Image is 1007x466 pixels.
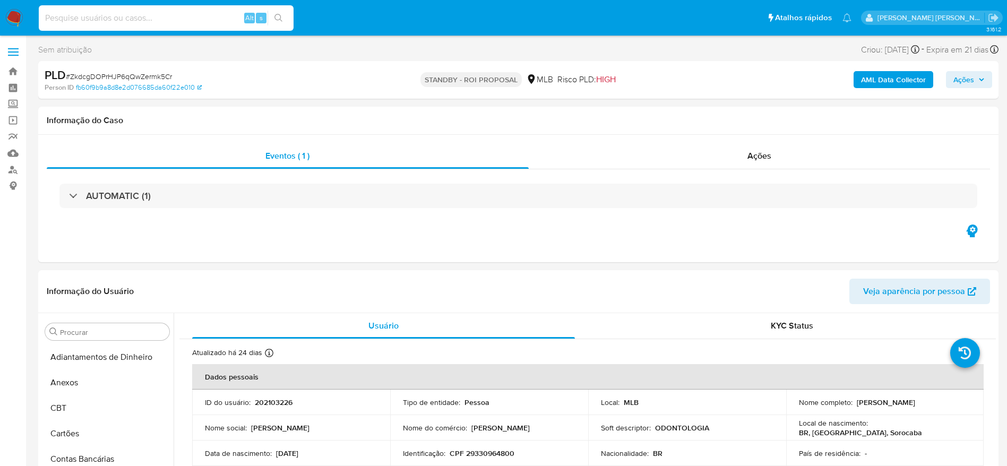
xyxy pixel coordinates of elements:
[946,71,992,88] button: Ações
[799,448,860,458] p: País de residência :
[251,423,309,433] p: [PERSON_NAME]
[255,398,292,407] p: 202103226
[265,150,309,162] span: Eventos ( 1 )
[205,398,251,407] p: ID do usuário :
[49,327,58,336] button: Procurar
[557,74,616,85] span: Risco PLD:
[854,71,933,88] button: AML Data Collector
[420,72,522,87] p: STANDBY - ROI PROPOSAL
[861,42,919,57] div: Criou: [DATE]
[76,83,202,92] a: fb60f9b9a8d8e2d076685da60f22e010
[799,398,853,407] p: Nome completo :
[268,11,289,25] button: search-icon
[799,418,868,428] p: Local de nascimento :
[205,423,247,433] p: Nome social :
[849,279,990,304] button: Veja aparência por pessoa
[877,13,985,23] p: lucas.santiago@mercadolivre.com
[368,320,399,332] span: Usuário
[205,448,272,458] p: Data de nascimento :
[276,448,298,458] p: [DATE]
[926,44,988,56] span: Expira em 21 dias
[38,44,92,56] span: Sem atribuição
[842,13,851,22] a: Notificações
[245,13,254,23] span: Alt
[60,327,165,337] input: Procurar
[601,423,651,433] p: Soft descriptor :
[596,73,616,85] span: HIGH
[45,83,74,92] b: Person ID
[192,364,984,390] th: Dados pessoais
[260,13,263,23] span: s
[863,279,965,304] span: Veja aparência por pessoa
[41,344,174,370] button: Adiantamentos de Dinheiro
[988,12,999,23] a: Sair
[403,398,460,407] p: Tipo de entidade :
[403,448,445,458] p: Identificação :
[471,423,530,433] p: [PERSON_NAME]
[47,115,990,126] h1: Informação do Caso
[39,11,294,25] input: Pesquise usuários ou casos...
[526,74,553,85] div: MLB
[747,150,771,162] span: Ações
[775,12,832,23] span: Atalhos rápidos
[464,398,489,407] p: Pessoa
[41,370,174,395] button: Anexos
[953,71,974,88] span: Ações
[601,398,619,407] p: Local :
[865,448,867,458] p: -
[655,423,709,433] p: ODONTOLOGIA
[45,66,66,83] b: PLD
[857,398,915,407] p: [PERSON_NAME]
[47,286,134,297] h1: Informação do Usuário
[922,42,924,57] span: -
[450,448,514,458] p: CPF 29330964800
[403,423,467,433] p: Nome do comércio :
[653,448,662,458] p: BR
[59,184,977,208] div: AUTOMATIC (1)
[861,71,926,88] b: AML Data Collector
[86,190,151,202] h3: AUTOMATIC (1)
[41,395,174,421] button: CBT
[66,71,172,82] span: # ZkdcgDOPrHJP6qQwZermk5Cr
[41,421,174,446] button: Cartões
[601,448,649,458] p: Nacionalidade :
[799,428,922,437] p: BR, [GEOGRAPHIC_DATA], Sorocaba
[192,348,262,358] p: Atualizado há 24 dias
[624,398,639,407] p: MLB
[771,320,813,332] span: KYC Status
